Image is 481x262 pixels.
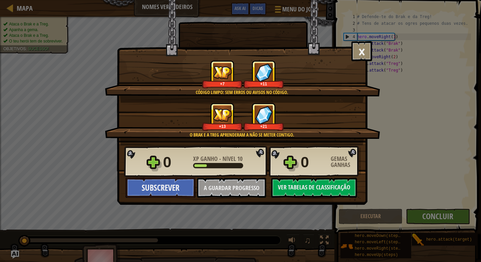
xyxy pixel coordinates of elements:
button: × [351,41,372,61]
img: Gemas Ganhas [255,106,273,124]
div: - [193,156,243,162]
span: 10 [237,155,243,163]
div: +13 [203,124,241,129]
div: Código limpo: sem erros ou avisos no código. [137,89,347,96]
span: Nível [221,155,237,163]
img: XP Ganho [213,66,232,79]
button: Subscrever [126,178,195,198]
img: Gemas Ganhas [255,63,273,82]
div: +21 [245,124,283,129]
button: Ver Tabelas de Classificação [271,178,357,198]
div: Gemas Ganhas [331,156,361,168]
div: +11 [245,81,283,86]
div: O Brak e a Treg aprenderam a não se meter contigo. [137,132,347,138]
span: XP Ganho [193,155,219,163]
div: 0 [163,152,189,173]
div: +7 [203,81,241,86]
img: XP Ganho [213,108,232,121]
div: 0 [301,152,327,173]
